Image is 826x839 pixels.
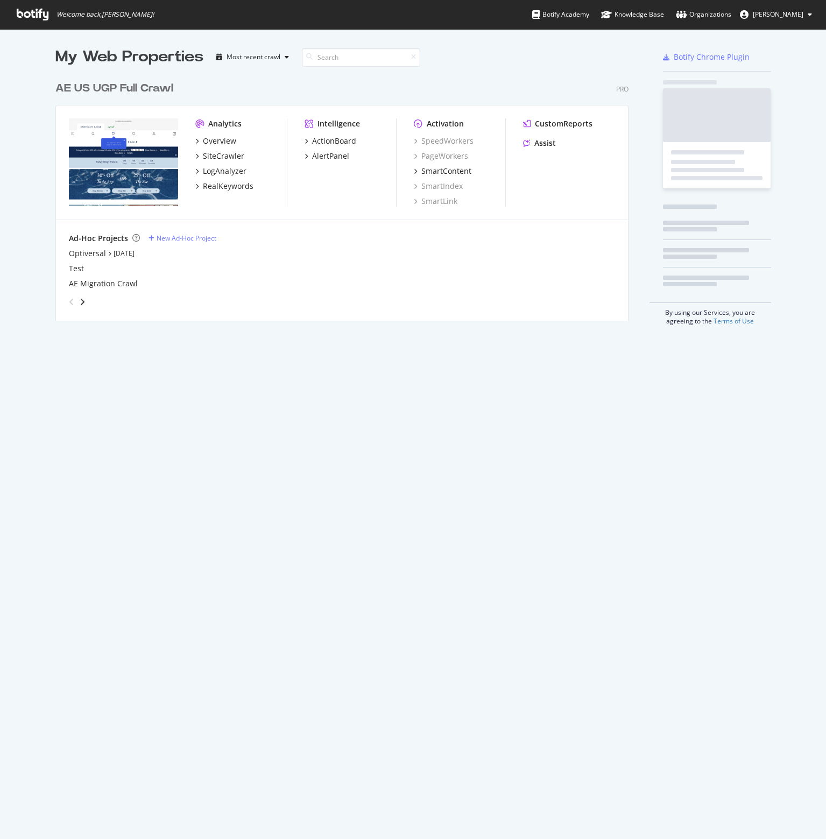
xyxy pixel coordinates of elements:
[55,68,637,321] div: grid
[69,118,178,206] img: www.ae.com
[55,81,178,96] a: AE US UGP Full Crawl
[414,166,471,177] a: SmartContent
[79,297,86,307] div: angle-right
[55,81,173,96] div: AE US UGP Full Crawl
[414,151,468,161] a: PageWorkers
[203,136,236,146] div: Overview
[203,181,253,192] div: RealKeywords
[203,151,244,161] div: SiteCrawler
[414,196,457,207] a: SmartLink
[227,54,280,60] div: Most recent crawl
[149,234,216,243] a: New Ad-Hoc Project
[532,9,589,20] div: Botify Academy
[69,278,138,289] a: AE Migration Crawl
[195,166,246,177] a: LogAnalyzer
[676,9,731,20] div: Organizations
[69,263,84,274] a: Test
[663,52,750,62] a: Botify Chrome Plugin
[212,48,293,66] button: Most recent crawl
[534,138,556,149] div: Assist
[601,9,664,20] div: Knowledge Base
[203,166,246,177] div: LogAnalyzer
[55,46,203,68] div: My Web Properties
[523,138,556,149] a: Assist
[57,10,154,19] span: Welcome back, [PERSON_NAME] !
[421,166,471,177] div: SmartContent
[714,316,754,326] a: Terms of Use
[208,118,242,129] div: Analytics
[731,6,821,23] button: [PERSON_NAME]
[414,181,463,192] a: SmartIndex
[157,234,216,243] div: New Ad-Hoc Project
[427,118,464,129] div: Activation
[69,233,128,244] div: Ad-Hoc Projects
[305,136,356,146] a: ActionBoard
[65,293,79,311] div: angle-left
[195,151,244,161] a: SiteCrawler
[674,52,750,62] div: Botify Chrome Plugin
[114,249,135,258] a: [DATE]
[305,151,349,161] a: AlertPanel
[195,136,236,146] a: Overview
[302,48,420,67] input: Search
[195,181,253,192] a: RealKeywords
[523,118,592,129] a: CustomReports
[312,151,349,161] div: AlertPanel
[69,248,106,259] a: Optiversal
[753,10,803,19] span: Eric Hammond
[616,84,629,94] div: Pro
[649,302,771,326] div: By using our Services, you are agreeing to the
[312,136,356,146] div: ActionBoard
[535,118,592,129] div: CustomReports
[414,136,474,146] a: SpeedWorkers
[317,118,360,129] div: Intelligence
